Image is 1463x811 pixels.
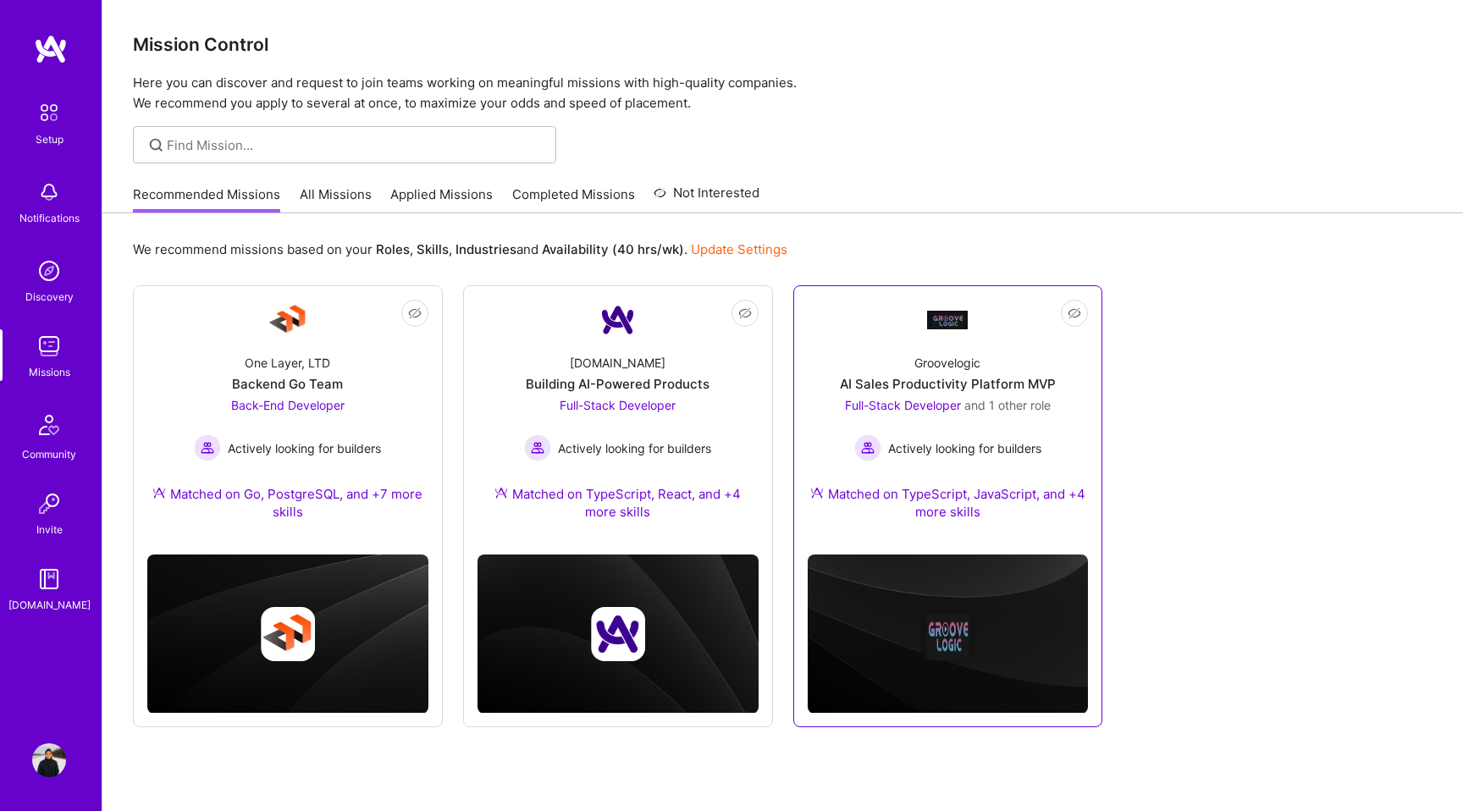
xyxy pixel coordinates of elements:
[914,354,980,372] div: Groovelogic
[133,240,787,258] p: We recommend missions based on your , , and .
[927,311,968,328] img: Company Logo
[808,554,1089,714] img: cover
[494,486,508,499] img: Ateam Purple Icon
[32,175,66,209] img: bell
[738,306,752,320] i: icon EyeClosed
[29,363,70,381] div: Missions
[478,485,759,521] div: Matched on TypeScript, React, and +4 more skills
[133,34,1433,55] h3: Mission Control
[417,241,449,257] b: Skills
[32,743,66,777] img: User Avatar
[512,185,635,213] a: Completed Missions
[245,354,330,372] div: One Layer, LTD
[152,486,166,499] img: Ateam Purple Icon
[19,209,80,227] div: Notifications
[147,485,428,521] div: Matched on Go, PostgreSQL, and +7 more skills
[36,130,63,148] div: Setup
[1068,306,1081,320] i: icon EyeClosed
[36,521,63,538] div: Invite
[228,439,381,457] span: Actively looking for builders
[964,398,1051,412] span: and 1 other role
[28,743,70,777] a: User Avatar
[231,398,345,412] span: Back-End Developer
[32,487,66,521] img: Invite
[810,486,824,499] img: Ateam Purple Icon
[478,554,759,714] img: cover
[147,554,428,714] img: cover
[32,329,66,363] img: teamwork
[854,434,881,461] img: Actively looking for builders
[524,434,551,461] img: Actively looking for builders
[25,288,74,306] div: Discovery
[146,135,166,155] i: icon SearchGrey
[8,596,91,614] div: [DOMAIN_NAME]
[34,34,68,64] img: logo
[845,398,961,412] span: Full-Stack Developer
[888,439,1041,457] span: Actively looking for builders
[232,375,343,393] div: Backend Go Team
[526,375,709,393] div: Building AI-Powered Products
[920,607,974,661] img: Company logo
[390,185,493,213] a: Applied Missions
[194,434,221,461] img: Actively looking for builders
[598,300,638,340] img: Company Logo
[32,254,66,288] img: discovery
[691,241,787,257] a: Update Settings
[408,306,422,320] i: icon EyeClosed
[455,241,516,257] b: Industries
[133,185,280,213] a: Recommended Missions
[558,439,711,457] span: Actively looking for builders
[22,445,76,463] div: Community
[808,485,1089,521] div: Matched on TypeScript, JavaScript, and +4 more skills
[376,241,410,257] b: Roles
[29,405,69,445] img: Community
[654,183,759,213] a: Not Interested
[268,300,308,340] img: Company Logo
[478,300,759,541] a: Company Logo[DOMAIN_NAME]Building AI-Powered ProductsFull-Stack Developer Actively looking for bu...
[570,354,665,372] div: [DOMAIN_NAME]
[261,607,315,661] img: Company logo
[840,375,1056,393] div: AI Sales Productivity Platform MVP
[542,241,684,257] b: Availability (40 hrs/wk)
[591,607,645,661] img: Company logo
[31,95,67,130] img: setup
[808,300,1089,541] a: Company LogoGroovelogicAI Sales Productivity Platform MVPFull-Stack Developer and 1 other roleAct...
[147,300,428,541] a: Company LogoOne Layer, LTDBackend Go TeamBack-End Developer Actively looking for buildersActively...
[32,562,66,596] img: guide book
[167,136,544,154] input: Find Mission...
[133,73,1433,113] p: Here you can discover and request to join teams working on meaningful missions with high-quality ...
[300,185,372,213] a: All Missions
[560,398,676,412] span: Full-Stack Developer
